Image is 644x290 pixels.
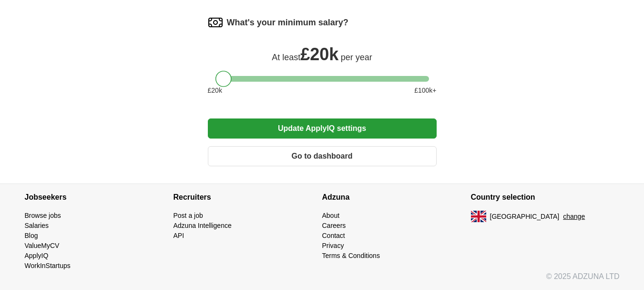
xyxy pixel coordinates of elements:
span: per year [341,53,372,62]
button: Update ApplyIQ settings [208,118,437,139]
a: ValueMyCV [25,242,60,249]
span: £ 20k [300,44,338,64]
label: What's your minimum salary? [227,16,348,29]
button: change [563,212,585,222]
a: Salaries [25,222,49,229]
a: Contact [322,232,345,239]
span: £ 100 k+ [414,86,436,96]
a: ApplyIQ [25,252,49,259]
button: Go to dashboard [208,146,437,166]
a: Adzuna Intelligence [174,222,232,229]
a: Terms & Conditions [322,252,380,259]
a: About [322,212,340,219]
img: salary.png [208,15,223,30]
a: Browse jobs [25,212,61,219]
a: API [174,232,184,239]
a: WorkInStartups [25,262,71,269]
span: £ 20 k [208,86,222,96]
div: © 2025 ADZUNA LTD [17,271,627,290]
span: [GEOGRAPHIC_DATA] [490,212,560,222]
h4: Country selection [471,184,620,211]
span: At least [272,53,300,62]
a: Blog [25,232,38,239]
a: Careers [322,222,346,229]
a: Post a job [174,212,203,219]
a: Privacy [322,242,344,249]
img: UK flag [471,211,486,222]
